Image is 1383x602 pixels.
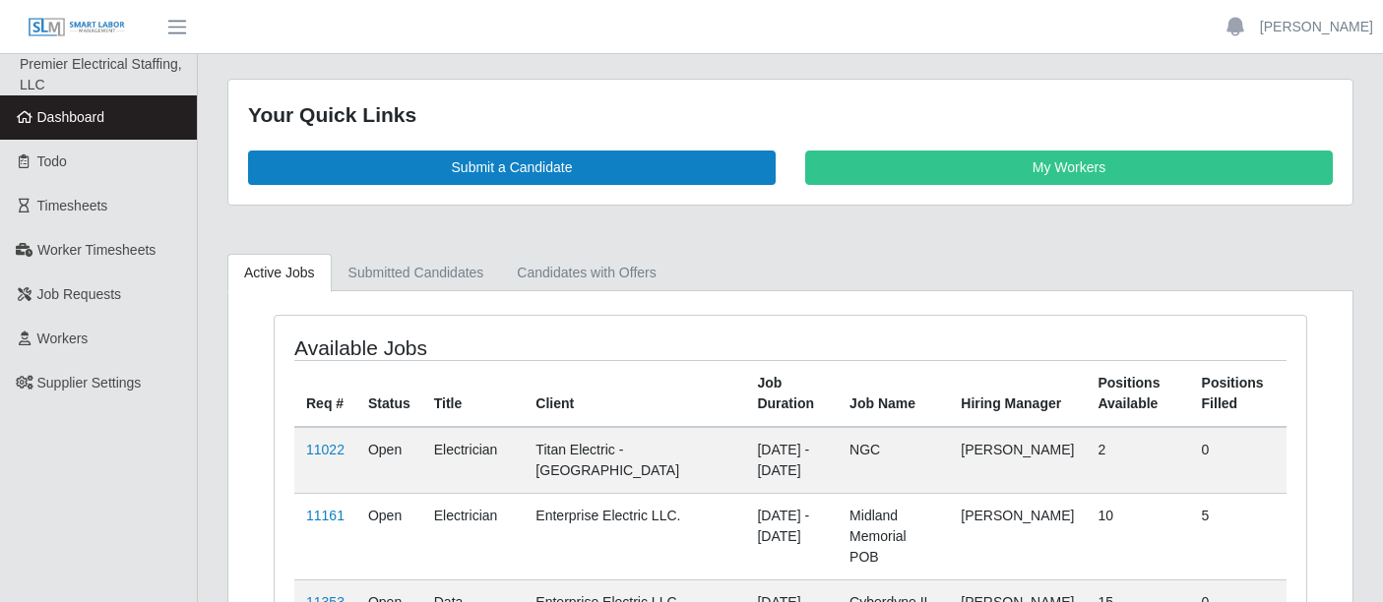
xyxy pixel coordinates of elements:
a: Submit a Candidate [248,150,776,185]
a: Submitted Candidates [332,254,501,292]
img: SLM Logo [28,17,126,38]
td: [DATE] - [DATE] [745,427,838,494]
div: Your Quick Links [248,99,1333,131]
th: Positions Available [1086,360,1189,427]
td: Midland Memorial POB [838,493,949,579]
span: Job Requests [37,286,122,302]
a: Candidates with Offers [500,254,672,292]
a: Active Jobs [227,254,332,292]
span: Workers [37,331,89,346]
td: 2 [1086,427,1189,494]
span: Timesheets [37,198,108,213]
a: 11022 [306,442,345,457]
td: NGC [838,427,949,494]
td: 10 [1086,493,1189,579]
span: Supplier Settings [37,375,142,391]
span: Worker Timesheets [37,242,156,258]
td: Titan Electric - [GEOGRAPHIC_DATA] [524,427,745,494]
span: Premier Electrical Staffing, LLC [20,56,182,92]
a: [PERSON_NAME] [1260,17,1373,37]
th: Job Duration [745,360,838,427]
td: Open [356,427,422,494]
td: [PERSON_NAME] [949,427,1086,494]
span: Todo [37,153,67,169]
th: Positions Filled [1190,360,1287,427]
a: 11161 [306,508,345,523]
td: Electrician [422,427,525,494]
th: Hiring Manager [949,360,1086,427]
td: 5 [1190,493,1287,579]
th: Req # [294,360,356,427]
th: Client [524,360,745,427]
th: Title [422,360,525,427]
span: Dashboard [37,109,105,125]
td: Enterprise Electric LLC. [524,493,745,579]
th: Job Name [838,360,949,427]
h4: Available Jobs [294,335,691,360]
td: [DATE] - [DATE] [745,493,838,579]
td: [PERSON_NAME] [949,493,1086,579]
td: 0 [1190,427,1287,494]
td: Open [356,493,422,579]
a: My Workers [805,150,1333,185]
td: Electrician [422,493,525,579]
th: Status [356,360,422,427]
